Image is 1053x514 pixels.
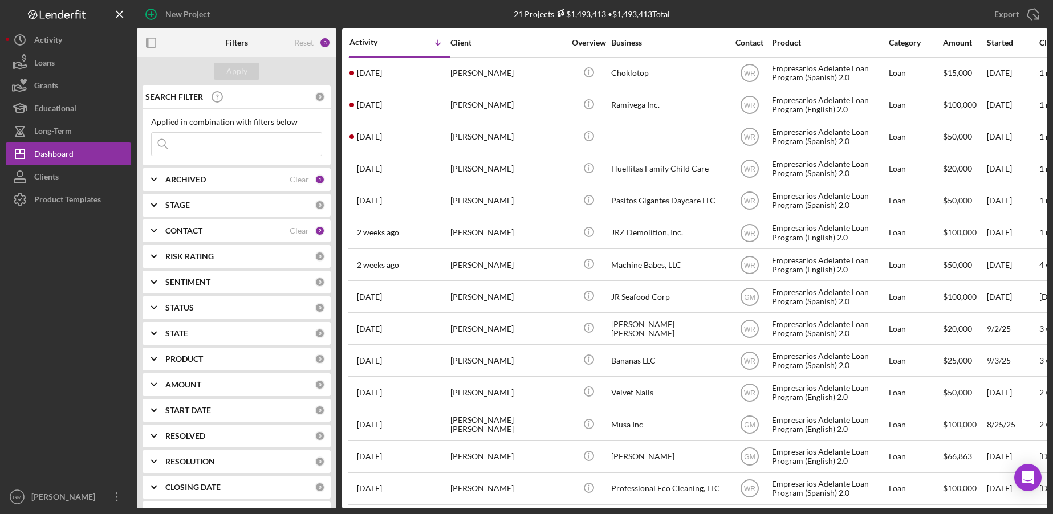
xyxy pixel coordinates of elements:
[943,313,986,344] div: $20,000
[772,154,886,184] div: Empresarios Adelante Loan Program (Spanish) 2.0
[889,250,942,280] div: Loan
[6,97,131,120] button: Educational
[315,277,325,287] div: 0
[357,68,382,77] time: 2025-09-22 18:07
[611,154,725,184] div: Huellitas Family Child Care
[6,188,131,211] button: Product Templates
[943,38,986,47] div: Amount
[357,388,382,397] time: 2025-08-27 23:06
[315,354,325,364] div: 0
[450,377,564,407] div: [PERSON_NAME]
[772,186,886,216] div: Empresarios Adelante Loan Program (Spanish) 2.0
[772,474,886,504] div: Empresarios Adelante Loan Program (Spanish) 2.0
[943,483,977,493] span: $100,000
[315,200,325,210] div: 0
[13,494,21,500] text: GM
[34,97,76,123] div: Educational
[315,303,325,313] div: 0
[772,282,886,312] div: Empresarios Adelante Loan Program (Spanish) 2.0
[315,174,325,185] div: 1
[165,354,203,364] b: PRODUCT
[29,486,103,511] div: [PERSON_NAME]
[987,154,1038,184] div: [DATE]
[165,431,205,440] b: RESOLVED
[315,251,325,262] div: 0
[744,133,755,141] text: WR
[226,63,247,80] div: Apply
[315,482,325,492] div: 0
[567,38,610,47] div: Overview
[34,51,55,77] div: Loans
[943,100,977,109] span: $100,000
[744,70,755,77] text: WR
[744,325,755,333] text: WR
[744,293,755,301] text: GM
[772,58,886,88] div: Empresarios Adelante Loan Program (Spanish) 2.0
[611,345,725,376] div: Bananas LLC
[357,132,382,141] time: 2025-09-19 20:29
[611,218,725,248] div: JRZ Demolition, Inc.
[165,303,194,312] b: STATUS
[987,58,1038,88] div: [DATE]
[315,328,325,338] div: 0
[6,74,131,97] button: Grants
[744,485,755,493] text: WR
[357,260,399,270] time: 2025-09-11 18:14
[889,154,942,184] div: Loan
[165,483,221,492] b: CLOSING DATE
[987,345,1038,376] div: 9/3/25
[315,405,325,415] div: 0
[34,142,74,168] div: Dashboard
[165,3,210,26] div: New Project
[772,377,886,407] div: Empresarios Adelante Loan Program (English) 2.0
[943,356,972,365] span: $25,000
[744,261,755,269] text: WR
[357,420,382,429] time: 2025-08-25 19:56
[611,313,725,344] div: [PERSON_NAME] [PERSON_NAME]
[889,218,942,248] div: Loan
[611,442,725,472] div: [PERSON_NAME]
[987,282,1038,312] div: [DATE]
[319,37,331,48] div: 3
[357,292,382,301] time: 2025-09-06 18:34
[772,122,886,152] div: Empresarios Adelante Loan Program (Spanish) 2.0
[987,122,1038,152] div: [DATE]
[943,451,972,461] span: $66,863
[772,218,886,248] div: Empresarios Adelante Loan Program (English) 2.0
[772,90,886,120] div: Empresarios Adelante Loan Program (English) 2.0
[943,260,972,270] span: $50,000
[889,377,942,407] div: Loan
[611,58,725,88] div: Choklotop
[357,228,399,237] time: 2025-09-11 21:44
[6,51,131,74] button: Loans
[165,406,211,415] b: START DATE
[450,122,564,152] div: [PERSON_NAME]
[450,154,564,184] div: [PERSON_NAME]
[290,226,309,235] div: Clear
[6,28,131,51] button: Activity
[611,250,725,280] div: Machine Babes, LLC
[744,165,755,173] text: WR
[611,90,725,120] div: Ramivega Inc.
[450,442,564,472] div: [PERSON_NAME]
[214,63,259,80] button: Apply
[744,421,755,429] text: GM
[294,38,314,47] div: Reset
[889,313,942,344] div: Loan
[744,101,755,109] text: WR
[943,387,972,397] span: $50,000
[357,324,382,333] time: 2025-09-04 00:14
[987,218,1038,248] div: [DATE]
[315,92,325,102] div: 0
[889,474,942,504] div: Loan
[744,453,755,461] text: GM
[357,164,382,173] time: 2025-09-16 03:32
[994,3,1019,26] div: Export
[165,278,210,287] b: SENTIMENT
[983,3,1047,26] button: Export
[34,165,59,191] div: Clients
[943,227,977,237] span: $100,000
